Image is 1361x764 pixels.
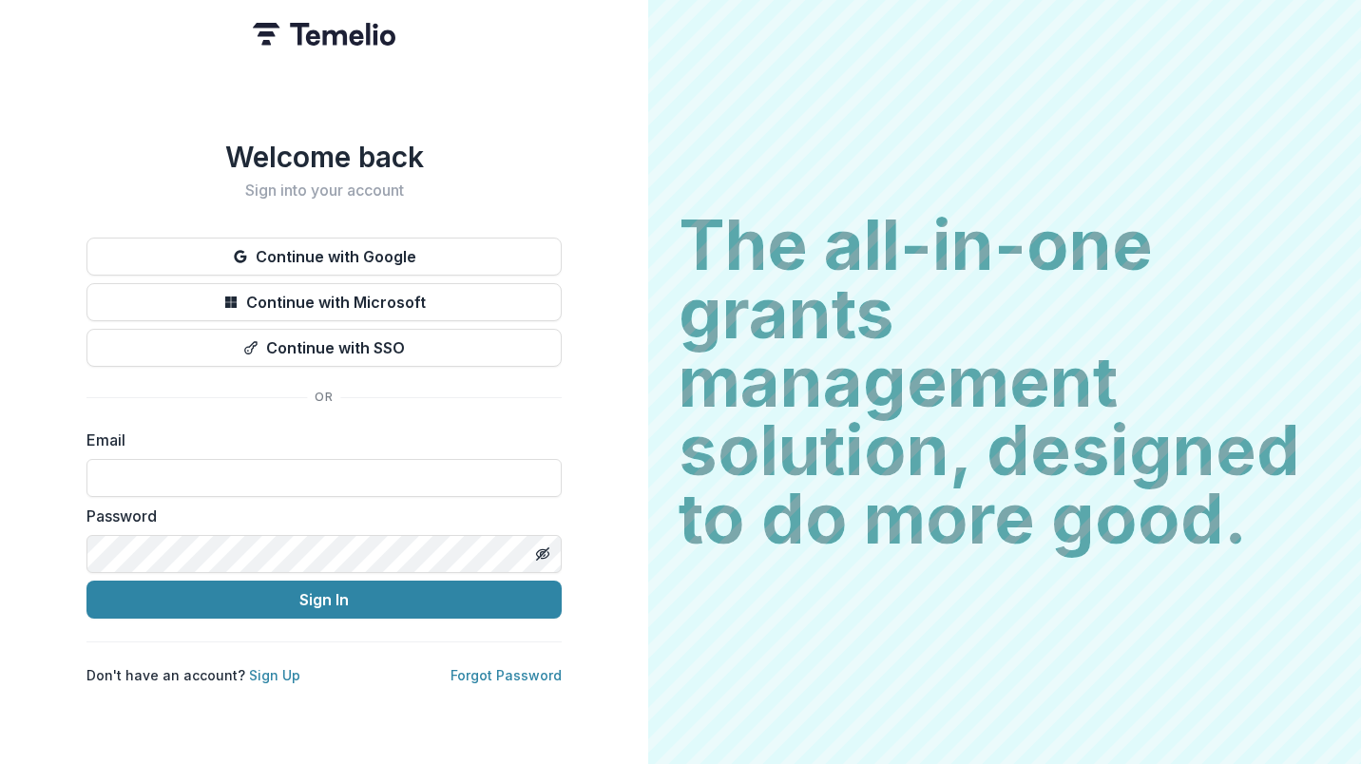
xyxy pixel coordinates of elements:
[86,140,562,174] h1: Welcome back
[249,667,300,683] a: Sign Up
[86,665,300,685] p: Don't have an account?
[86,329,562,367] button: Continue with SSO
[253,23,395,46] img: Temelio
[86,581,562,619] button: Sign In
[86,181,562,200] h2: Sign into your account
[86,429,550,451] label: Email
[450,667,562,683] a: Forgot Password
[86,238,562,276] button: Continue with Google
[527,539,558,569] button: Toggle password visibility
[86,505,550,527] label: Password
[86,283,562,321] button: Continue with Microsoft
